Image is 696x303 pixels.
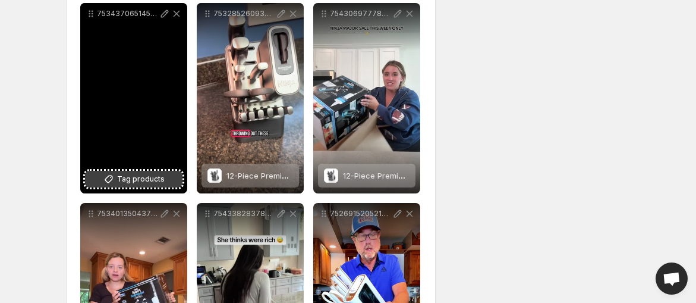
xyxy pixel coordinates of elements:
[330,209,392,218] p: 7526915205213785375
[97,9,159,18] p: 7534370651453410573
[330,9,392,18] p: 7543069777833577783
[313,3,420,193] div: 754306977783357778312-Piece Premium Knife System with Built-In Sharpener12-Piece Premium Knife Sy...
[207,168,222,183] img: 12-Piece Premium Knife System with Built-In Sharpener
[117,173,165,185] span: Tag products
[656,263,688,295] div: Open chat
[197,3,304,193] div: 753285260937219612712-Piece Premium Knife System with Built-In Sharpener12-Piece Premium Knife Sy...
[85,171,182,188] button: Tag products
[213,9,275,18] p: 7532852609372196127
[97,209,159,218] p: 7534013504370511118
[226,171,431,180] span: 12-Piece Premium Knife System with Built-In Sharpener
[343,171,547,180] span: 12-Piece Premium Knife System with Built-In Sharpener
[324,168,338,183] img: 12-Piece Premium Knife System with Built-In Sharpener
[80,3,187,193] div: 7534370651453410573Tag products
[213,209,275,218] p: 7543382837848739102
